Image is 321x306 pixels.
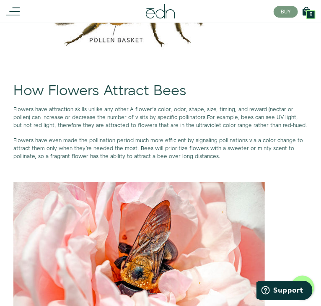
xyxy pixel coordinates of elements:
[256,281,313,302] iframe: Opens a widget where you can find more information
[13,106,308,130] p: A flower’s color, odor, shape, size, timing, and reward (nectar or pollen) can increase or decrea...
[13,83,308,99] h1: How Flowers Attract Bees
[13,106,130,113] span: Flowers have attraction skills unlike any other.
[310,13,312,17] span: 0
[13,114,307,129] span: For example, bees can see UV light, but not red light, therefore they are attracted to flowers th...
[274,6,298,18] button: BUY
[13,137,308,161] p: Flowers have even made the pollination period much more efficient by signaling pollinations via a...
